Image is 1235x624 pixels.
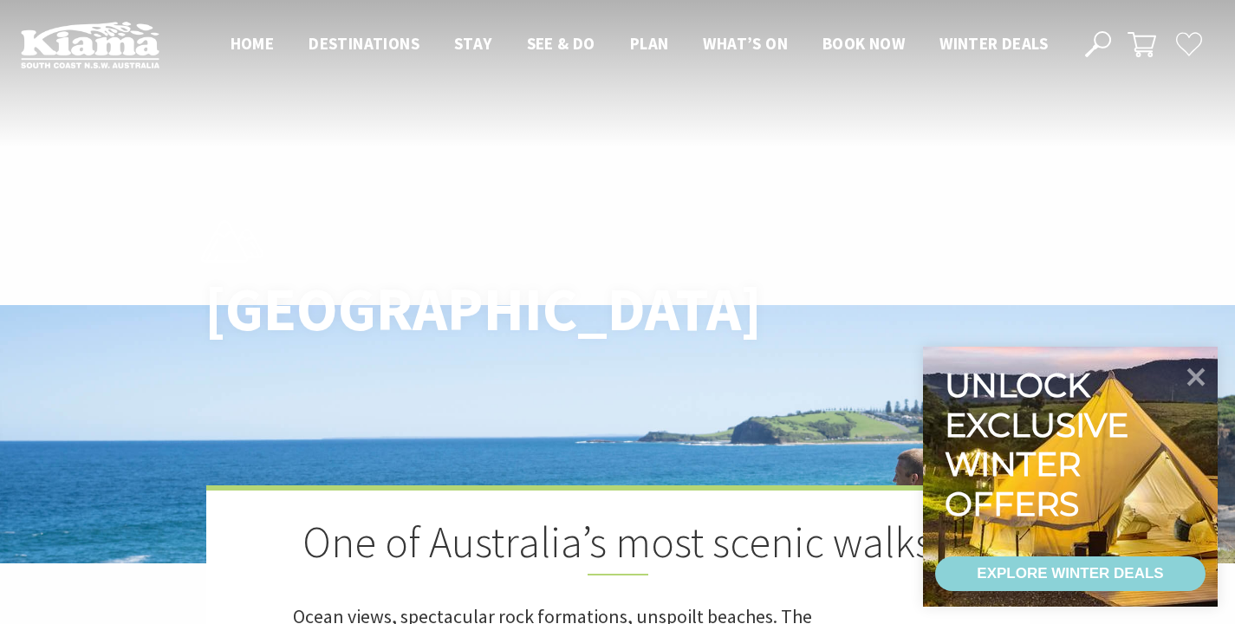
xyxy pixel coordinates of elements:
[945,366,1136,523] div: Unlock exclusive winter offers
[293,517,943,575] h2: One of Australia’s most scenic walks
[935,556,1206,591] a: EXPLORE WINTER DEALS
[527,33,595,54] span: See & Do
[939,33,1048,54] span: Winter Deals
[21,21,159,68] img: Kiama Logo
[205,276,694,343] h1: [GEOGRAPHIC_DATA]
[977,556,1163,591] div: EXPLORE WINTER DEALS
[703,33,788,54] span: What’s On
[309,33,419,54] span: Destinations
[454,33,492,54] span: Stay
[231,33,275,54] span: Home
[213,30,1065,59] nav: Main Menu
[630,33,669,54] span: Plan
[822,33,905,54] span: Book now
